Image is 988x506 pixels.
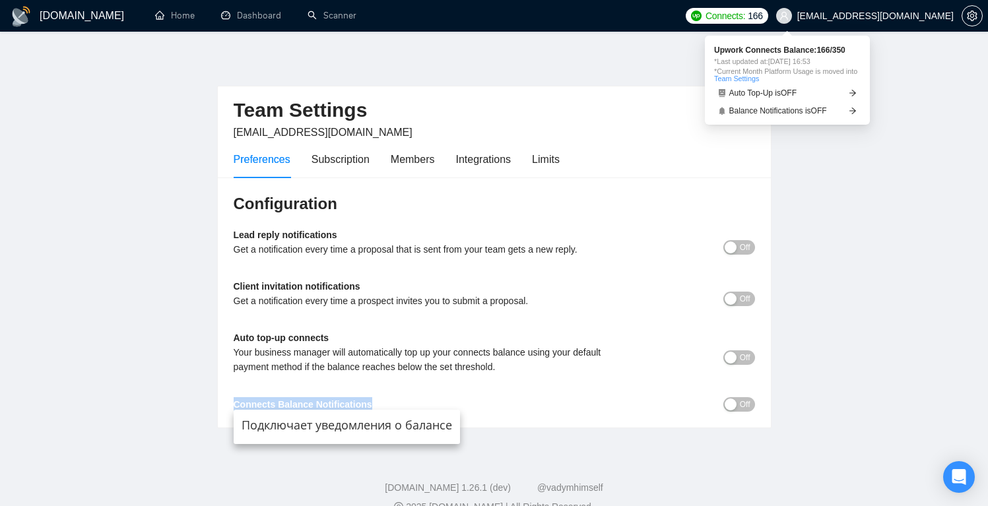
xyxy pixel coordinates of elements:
b: Lead reply notifications [234,230,337,240]
span: Upwork Connects Balance: 166 / 350 [714,46,861,54]
span: Off [740,350,750,365]
b: Client invitation notifications [234,281,360,292]
a: bellBalance Notifications isOFFarrow-right [714,104,861,118]
span: robot [718,89,726,97]
span: *Last updated at: [DATE] 16:53 [714,58,861,65]
div: Members [391,151,435,168]
h2: Team Settings [234,97,755,124]
span: Connects: [706,9,745,23]
a: homeHome [155,10,195,21]
a: robotAuto Top-Up isOFFarrow-right [714,86,861,100]
span: Off [740,292,750,306]
div: Integrations [456,151,511,168]
div: Limits [532,151,560,168]
span: Off [740,397,750,412]
b: Auto top-up connects [234,332,329,343]
span: user [779,11,789,20]
a: [DOMAIN_NAME] 1.26.1 (dev) [385,482,511,493]
span: arrow-right [849,107,857,115]
b: Connects Balance Notifications [234,399,372,410]
div: Subscription [312,151,370,168]
span: 166 [748,9,762,23]
a: setting [962,11,983,21]
img: upwork-logo.png [691,11,702,21]
div: Подключает уведомления о балансе [234,410,460,444]
img: logo [11,6,32,27]
button: setting [962,5,983,26]
span: setting [962,11,982,21]
a: dashboardDashboard [221,10,281,21]
span: bell [718,107,726,115]
span: Balance Notifications is OFF [729,107,827,115]
h3: Configuration [234,193,755,214]
div: Your business manager will automatically top up your connects balance using your default payment ... [234,345,625,374]
span: *Current Month Platform Usage is moved into [714,68,861,82]
span: arrow-right [849,89,857,97]
a: @vadymhimself [537,482,603,493]
a: Team Settings [714,75,759,82]
div: Get a notification every time a proposal that is sent from your team gets a new reply. [234,242,625,257]
div: Preferences [234,151,290,168]
div: Get a notification every time a prospect invites you to submit a proposal. [234,294,625,308]
span: Off [740,240,750,255]
a: searchScanner [308,10,356,21]
span: [EMAIL_ADDRESS][DOMAIN_NAME] [234,127,412,138]
div: Open Intercom Messenger [943,461,975,493]
span: Auto Top-Up is OFF [729,89,797,97]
